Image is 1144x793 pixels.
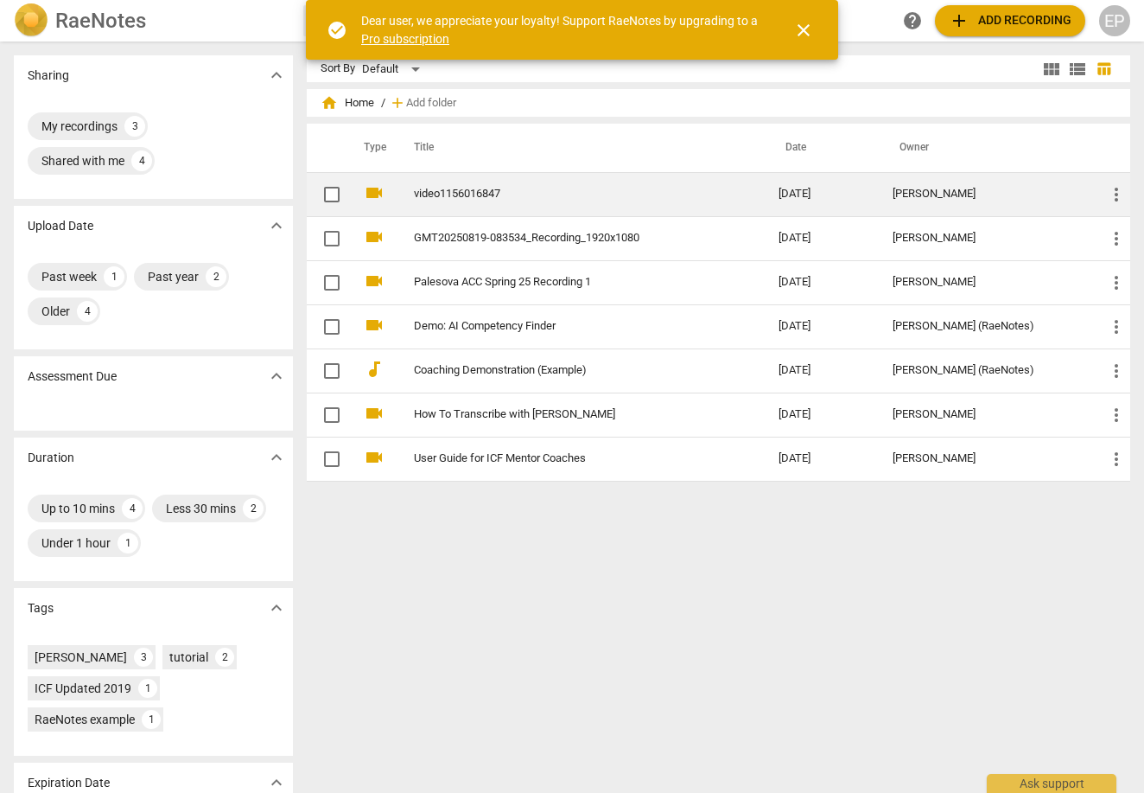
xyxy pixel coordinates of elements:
[1106,272,1127,293] span: more_vert
[362,55,426,83] div: Default
[364,227,385,247] span: videocam
[765,172,878,216] td: [DATE]
[28,449,74,467] p: Duration
[35,649,127,666] div: [PERSON_NAME]
[765,216,878,260] td: [DATE]
[949,10,969,31] span: add
[104,266,124,287] div: 1
[264,595,289,621] button: Show more
[243,498,264,519] div: 2
[264,213,289,239] button: Show more
[321,94,374,112] span: Home
[264,363,289,389] button: Show more
[364,182,385,203] span: videocam
[350,124,393,172] th: Type
[142,710,161,729] div: 1
[414,320,716,333] a: Demo: AI Competency Finder
[793,20,814,41] span: close
[1106,184,1127,205] span: more_vert
[266,215,287,236] span: expand_more
[28,599,54,617] p: Tags
[935,5,1085,36] button: Upload
[893,408,1078,421] div: [PERSON_NAME]
[1106,317,1127,337] span: more_vert
[364,315,385,336] span: videocam
[414,276,716,289] a: Palesova ACC Spring 25 Recording 1
[77,301,98,322] div: 4
[406,97,456,110] span: Add folder
[1099,5,1130,36] button: EP
[414,408,716,421] a: How To Transcribe with [PERSON_NAME]
[765,393,878,437] td: [DATE]
[266,447,287,468] span: expand_more
[118,533,138,553] div: 1
[765,437,878,481] td: [DATE]
[893,452,1078,465] div: [PERSON_NAME]
[1041,59,1062,80] span: view_module
[893,276,1078,289] div: [PERSON_NAME]
[266,366,287,387] span: expand_more
[35,680,131,697] div: ICF Updated 2019
[414,232,716,245] a: GMT20250819-083534_Recording_1920x1080
[879,124,1092,172] th: Owner
[41,268,97,285] div: Past week
[893,364,1078,377] div: [PERSON_NAME] (RaeNotes)
[14,3,289,38] a: LogoRaeNotes
[381,97,385,110] span: /
[389,94,406,112] span: add
[1067,59,1088,80] span: view_list
[28,774,110,792] p: Expiration Date
[134,648,153,667] div: 3
[414,452,716,465] a: User Guide for ICF Mentor Coaches
[41,303,70,320] div: Older
[266,772,287,793] span: expand_more
[765,260,878,304] td: [DATE]
[41,152,124,169] div: Shared with me
[122,498,143,519] div: 4
[893,232,1078,245] div: [PERSON_NAME]
[949,10,1071,31] span: Add recording
[264,444,289,470] button: Show more
[987,774,1116,793] div: Ask support
[364,403,385,424] span: videocam
[1106,405,1127,425] span: more_vert
[414,188,716,201] a: video1156016847
[765,124,878,172] th: Date
[14,3,48,38] img: Logo
[1106,449,1127,470] span: more_vert
[1090,56,1116,82] button: Table view
[41,118,118,135] div: My recordings
[1106,361,1127,381] span: more_vert
[1039,56,1065,82] button: Tile view
[169,649,208,666] div: tutorial
[893,188,1078,201] div: [PERSON_NAME]
[148,268,199,285] div: Past year
[1106,228,1127,249] span: more_vert
[327,20,347,41] span: check_circle
[215,648,234,667] div: 2
[124,116,145,137] div: 3
[206,266,226,287] div: 2
[264,62,289,88] button: Show more
[41,534,111,552] div: Under 1 hour
[1065,56,1090,82] button: List view
[783,10,824,51] button: Close
[35,711,135,728] div: RaeNotes example
[765,349,878,393] td: [DATE]
[364,271,385,291] span: videocam
[55,9,146,33] h2: RaeNotes
[364,447,385,468] span: videocam
[393,124,765,172] th: Title
[28,368,117,386] p: Assessment Due
[361,12,762,48] div: Dear user, we appreciate your loyalty! Support RaeNotes by upgrading to a
[41,500,115,517] div: Up to 10 mins
[414,364,716,377] a: Coaching Demonstration (Example)
[138,679,157,698] div: 1
[902,10,923,31] span: help
[28,217,93,235] p: Upload Date
[765,304,878,349] td: [DATE]
[321,94,338,112] span: home
[166,500,236,517] div: Less 30 mins
[893,320,1078,333] div: [PERSON_NAME] (RaeNotes)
